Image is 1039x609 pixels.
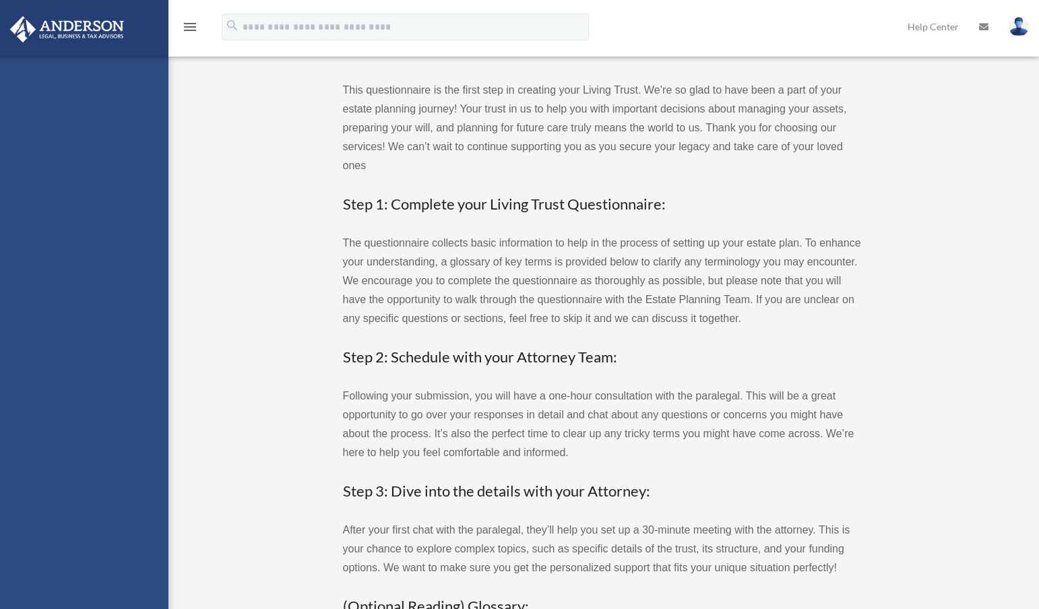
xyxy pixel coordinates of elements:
[343,481,862,502] h3: Step 3: Dive into the details with your Attorney:
[1009,17,1029,36] img: User Pic
[343,387,862,462] p: Following your submission, you will have a one-hour consultation with the paralegal. This will be...
[182,24,198,35] a: menu
[343,347,862,368] h3: Step 2: Schedule with your Attorney Team:
[6,16,128,42] img: Anderson Advisors Platinum Portal
[343,81,862,175] p: This questionnaire is the first step in creating your Living Trust. We’re so glad to have been a ...
[182,19,198,35] i: menu
[343,194,862,215] h3: Step 1: Complete your Living Trust Questionnaire:
[343,521,862,577] p: After your first chat with the paralegal, they’ll help you set up a 30-minute meeting with the at...
[343,234,862,328] p: The questionnaire collects basic information to help in the process of setting up your estate pla...
[225,18,240,33] i: search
